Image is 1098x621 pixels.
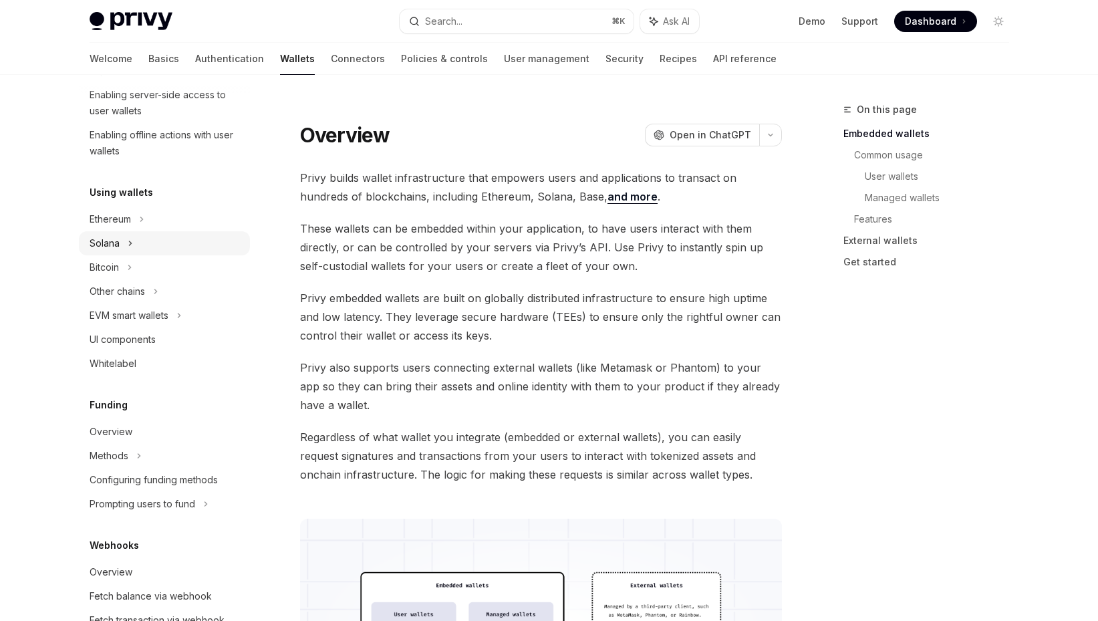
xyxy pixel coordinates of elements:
[79,560,250,584] a: Overview
[300,123,390,147] h1: Overview
[300,358,782,414] span: Privy also supports users connecting external wallets (like Metamask or Phantom) to your app so t...
[865,166,1020,187] a: User wallets
[90,588,212,604] div: Fetch balance via webhook
[663,15,690,28] span: Ask AI
[148,43,179,75] a: Basics
[90,537,139,553] h5: Webhooks
[90,307,168,324] div: EVM smart wallets
[857,102,917,118] span: On this page
[79,328,250,352] a: UI components
[331,43,385,75] a: Connectors
[90,87,242,119] div: Enabling server-side access to user wallets
[90,259,119,275] div: Bitcoin
[90,496,195,512] div: Prompting users to fund
[90,43,132,75] a: Welcome
[670,128,751,142] span: Open in ChatGPT
[90,127,242,159] div: Enabling offline actions with user wallets
[640,9,699,33] button: Ask AI
[90,448,128,464] div: Methods
[300,168,782,206] span: Privy builds wallet infrastructure that empowers users and applications to transact on hundreds o...
[854,209,1020,230] a: Features
[843,123,1020,144] a: Embedded wallets
[713,43,777,75] a: API reference
[90,424,132,440] div: Overview
[90,356,136,372] div: Whitelabel
[79,584,250,608] a: Fetch balance via webhook
[400,9,634,33] button: Search...⌘K
[988,11,1009,32] button: Toggle dark mode
[90,397,128,413] h5: Funding
[401,43,488,75] a: Policies & controls
[504,43,589,75] a: User management
[90,184,153,201] h5: Using wallets
[865,187,1020,209] a: Managed wallets
[195,43,264,75] a: Authentication
[79,123,250,163] a: Enabling offline actions with user wallets
[90,283,145,299] div: Other chains
[843,230,1020,251] a: External wallets
[280,43,315,75] a: Wallets
[79,83,250,123] a: Enabling server-side access to user wallets
[425,13,462,29] div: Search...
[300,289,782,345] span: Privy embedded wallets are built on globally distributed infrastructure to ensure high uptime and...
[90,332,156,348] div: UI components
[799,15,825,28] a: Demo
[607,190,658,204] a: and more
[605,43,644,75] a: Security
[79,352,250,376] a: Whitelabel
[905,15,956,28] span: Dashboard
[894,11,977,32] a: Dashboard
[90,12,172,31] img: light logo
[90,235,120,251] div: Solana
[660,43,697,75] a: Recipes
[90,211,131,227] div: Ethereum
[841,15,878,28] a: Support
[300,219,782,275] span: These wallets can be embedded within your application, to have users interact with them directly,...
[645,124,759,146] button: Open in ChatGPT
[79,420,250,444] a: Overview
[90,472,218,488] div: Configuring funding methods
[843,251,1020,273] a: Get started
[90,564,132,580] div: Overview
[79,468,250,492] a: Configuring funding methods
[854,144,1020,166] a: Common usage
[300,428,782,484] span: Regardless of what wallet you integrate (embedded or external wallets), you can easily request si...
[611,16,626,27] span: ⌘ K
